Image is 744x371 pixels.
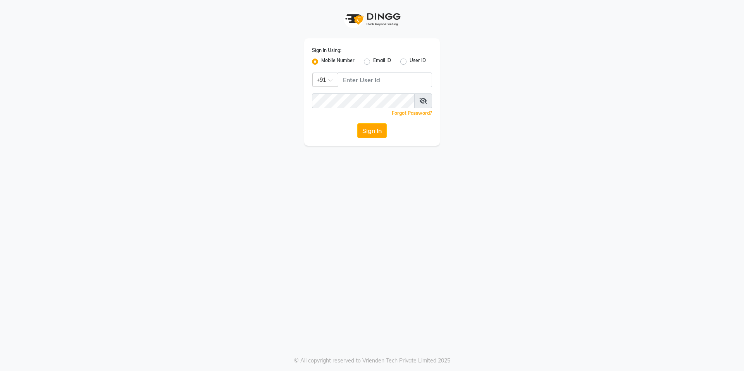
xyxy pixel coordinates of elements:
[338,72,432,87] input: Username
[312,47,341,54] label: Sign In Using:
[312,93,415,108] input: Username
[373,57,391,66] label: Email ID
[357,123,387,138] button: Sign In
[341,8,403,31] img: logo1.svg
[410,57,426,66] label: User ID
[321,57,355,66] label: Mobile Number
[392,110,432,116] a: Forgot Password?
